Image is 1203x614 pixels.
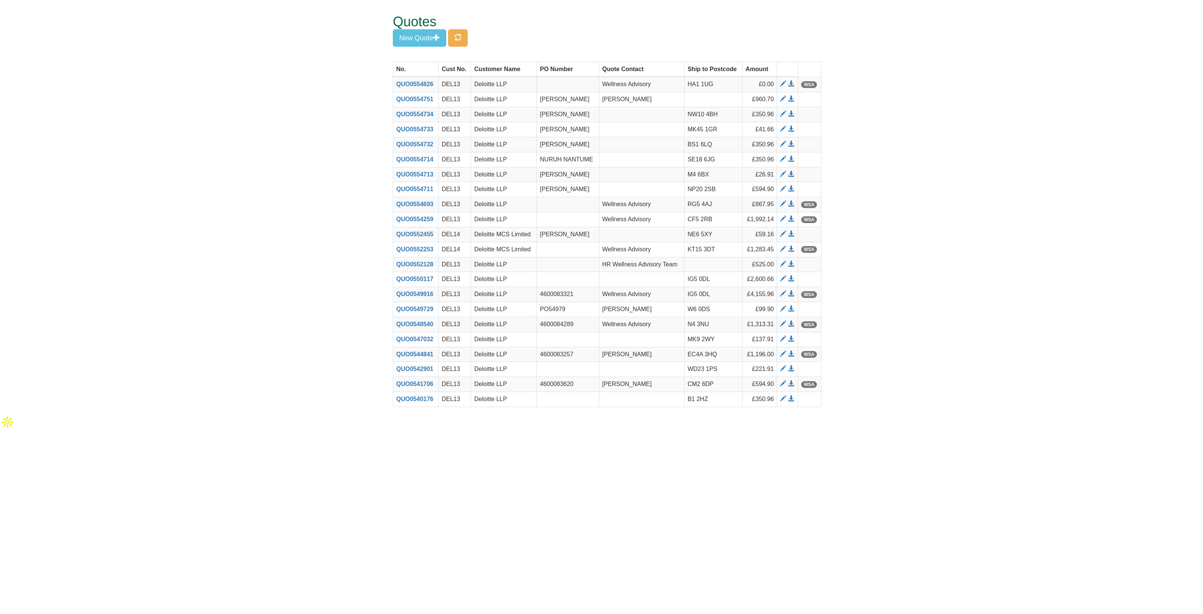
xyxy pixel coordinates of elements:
[742,332,777,347] td: £137.91
[537,317,599,332] td: 4600084289
[537,62,599,77] th: PO Number
[438,392,471,407] td: DEL13
[801,321,817,328] span: WSA
[396,201,433,207] a: QUO0554693
[537,377,599,392] td: 4600083620
[438,257,471,272] td: DEL13
[438,227,471,242] td: DEL14
[684,122,742,137] td: MK45 1GR
[471,107,537,122] td: Deloitte LLP
[537,152,599,167] td: NURUH NANTUME
[471,212,537,227] td: Deloitte LLP
[471,227,537,242] td: Deloitte MCS Limited
[742,347,777,362] td: £1,196.00
[438,317,471,332] td: DEL13
[537,92,599,107] td: [PERSON_NAME]
[801,351,817,358] span: WSA
[438,152,471,167] td: DEL13
[396,366,433,372] a: QUO0542901
[742,92,777,107] td: £960.70
[742,197,777,212] td: £867.95
[471,62,537,77] th: Customer Name
[684,77,742,92] td: HA1 1UG
[438,377,471,392] td: DEL13
[471,197,537,212] td: Deloitte LLP
[599,287,684,302] td: Wellness Advisory
[742,122,777,137] td: £41.66
[742,137,777,152] td: £350.96
[537,122,599,137] td: [PERSON_NAME]
[438,272,471,287] td: DEL13
[599,257,684,272] td: HR Wellness Advisory Team
[684,347,742,362] td: EC4A 3HQ
[438,362,471,377] td: DEL13
[471,287,537,302] td: Deloitte LLP
[393,29,446,47] button: New Quote
[742,152,777,167] td: £350.96
[742,227,777,242] td: £59.16
[742,287,777,302] td: £4,155.96
[471,362,537,377] td: Deloitte LLP
[396,186,433,192] a: QUO0554711
[396,216,433,222] a: QUO0554259
[537,287,599,302] td: 4600083321
[438,122,471,137] td: DEL13
[742,362,777,377] td: £221.91
[742,62,777,77] th: Amount
[684,332,742,347] td: MK9 2WY
[438,287,471,302] td: DEL13
[537,107,599,122] td: [PERSON_NAME]
[396,351,433,357] a: QUO0544841
[684,227,742,242] td: NE6 5XY
[471,77,537,92] td: Deloitte LLP
[396,321,433,327] a: QUO0548540
[438,347,471,362] td: DEL13
[599,242,684,257] td: Wellness Advisory
[396,261,433,267] a: QUO0552128
[396,306,433,312] a: QUO0549729
[438,212,471,227] td: DEL13
[801,81,817,88] span: WSA
[801,201,817,208] span: WSA
[396,96,433,102] a: QUO0554751
[396,291,433,297] a: QUO0549916
[393,62,439,77] th: No.
[471,392,537,407] td: Deloitte LLP
[801,246,817,253] span: WSA
[599,197,684,212] td: Wellness Advisory
[599,62,684,77] th: Quote Contact
[599,317,684,332] td: Wellness Advisory
[537,182,599,197] td: [PERSON_NAME]
[742,212,777,227] td: £1,992.14
[438,62,471,77] th: Cust No.
[471,272,537,287] td: Deloitte LLP
[471,317,537,332] td: Deloitte LLP
[396,141,433,147] a: QUO0554732
[438,182,471,197] td: DEL13
[471,302,537,317] td: Deloitte LLP
[438,197,471,212] td: DEL13
[471,377,537,392] td: Deloitte LLP
[599,92,684,107] td: [PERSON_NAME]
[438,332,471,347] td: DEL13
[742,317,777,332] td: £1,313.31
[801,381,817,388] span: WSA
[684,107,742,122] td: NW10 4BH
[471,92,537,107] td: Deloitte LLP
[438,167,471,182] td: DEL13
[742,167,777,182] td: £26.91
[684,62,742,77] th: Ship to Postcode
[801,291,817,298] span: WSA
[801,216,817,223] span: WSA
[471,347,537,362] td: Deloitte LLP
[471,332,537,347] td: Deloitte LLP
[396,156,433,163] a: QUO0554714
[599,377,684,392] td: [PERSON_NAME]
[471,167,537,182] td: Deloitte LLP
[684,317,742,332] td: N4 3NU
[438,242,471,257] td: DEL14
[438,77,471,92] td: DEL13
[396,81,433,87] a: QUO0554826
[684,377,742,392] td: CM2 6DP
[438,92,471,107] td: DEL13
